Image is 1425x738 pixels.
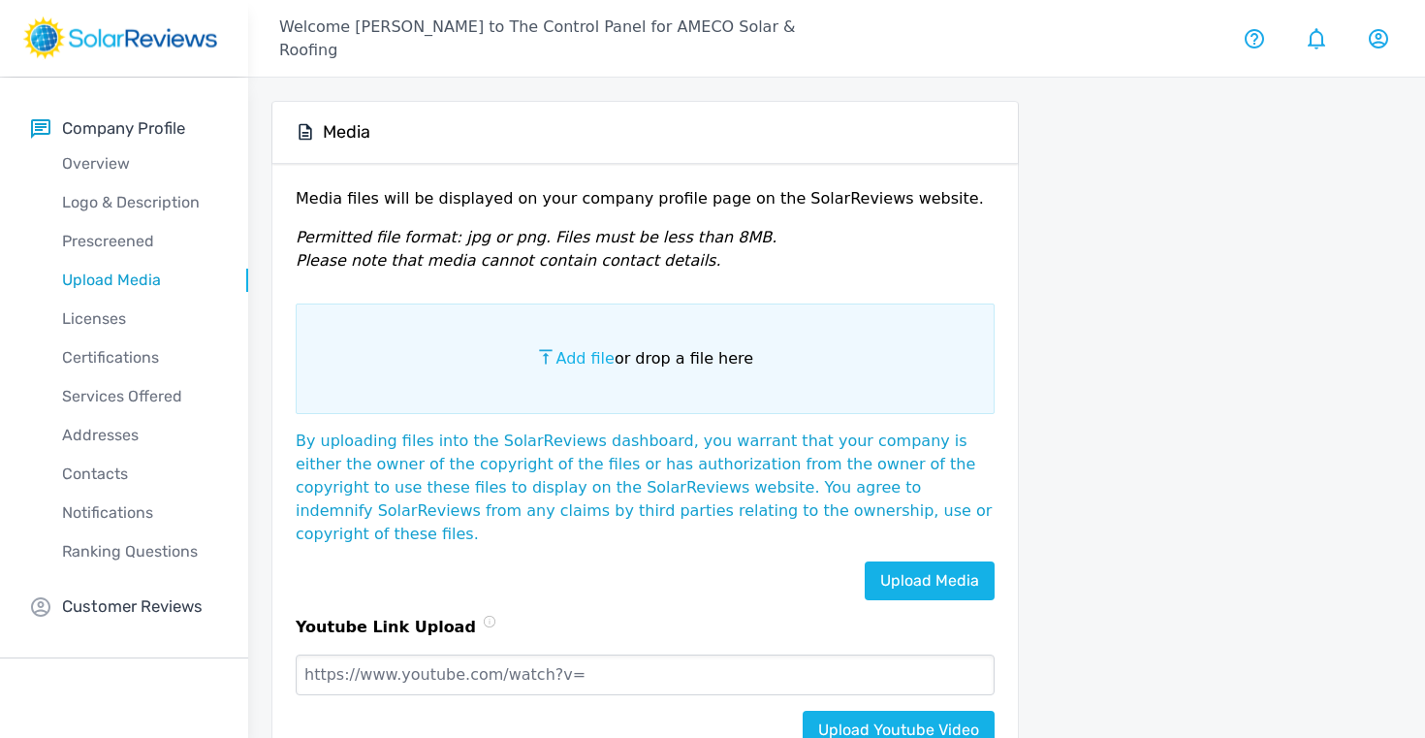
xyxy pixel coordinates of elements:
[31,144,248,183] a: Overview
[31,532,248,571] a: Ranking Questions
[296,251,721,270] em: Please note that media cannot contain contact details.
[31,424,248,447] p: Addresses
[31,307,248,331] p: Licenses
[62,116,185,141] p: Company Profile
[323,121,370,144] h5: Media
[555,349,614,368] span: Add file
[31,494,248,532] a: Notifications
[31,300,248,338] a: Licenses
[31,183,248,222] a: Logo & Description
[31,269,248,292] p: Upload Media
[296,228,776,246] em: Permitted file format: jpg or png. Files must be less than 8MB.
[279,16,837,62] p: Welcome [PERSON_NAME] to The Control Panel for AMECO Solar & Roofing
[296,430,995,562] p: By uploading files into the SolarReviews dashboard, you warrant that your company is either the o...
[31,416,248,455] a: Addresses
[31,346,248,369] p: Certifications
[555,347,753,370] p: or drop a file here
[31,191,248,214] p: Logo & Description
[31,377,248,416] a: Services Offered
[31,152,248,176] p: Overview
[296,187,995,226] p: Media files will be displayed on your company profile page on the SolarReviews website.
[31,501,248,525] p: Notifications
[31,455,248,494] a: Contacts
[31,222,248,261] a: Prescreened
[296,655,995,695] input: https://www.youtube.com/watch?v=
[31,230,248,253] p: Prescreened
[62,594,203,619] p: Customer Reviews
[865,562,995,600] a: Upload Media
[31,463,248,486] p: Contacts
[296,616,476,655] p: Youtube Link Upload
[31,261,248,300] a: Upload Media
[31,338,248,377] a: Certifications
[31,540,248,563] p: Ranking Questions
[31,385,248,408] p: Services Offered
